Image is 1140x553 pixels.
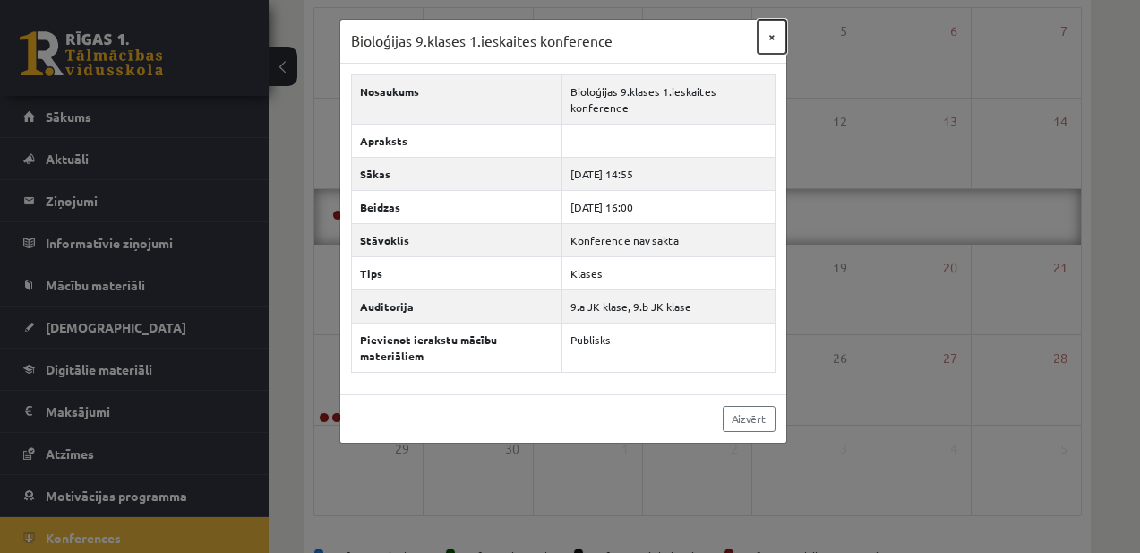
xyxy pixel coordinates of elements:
[561,256,775,289] td: Klases
[561,190,775,223] td: [DATE] 16:00
[352,190,562,223] th: Beidzas
[352,157,562,190] th: Sākas
[561,157,775,190] td: [DATE] 14:55
[758,20,786,54] button: ×
[352,124,562,157] th: Apraksts
[561,289,775,323] td: 9.a JK klase, 9.b JK klase
[723,406,776,432] a: Aizvērt
[352,256,562,289] th: Tips
[352,74,562,124] th: Nosaukums
[352,223,562,256] th: Stāvoklis
[561,223,775,256] td: Konference nav sākta
[561,323,775,372] td: Publisks
[351,30,613,52] h3: Bioloģijas 9.klases 1.ieskaites konference
[561,74,775,124] td: Bioloģijas 9.klases 1.ieskaites konference
[352,289,562,323] th: Auditorija
[352,323,562,372] th: Pievienot ierakstu mācību materiāliem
